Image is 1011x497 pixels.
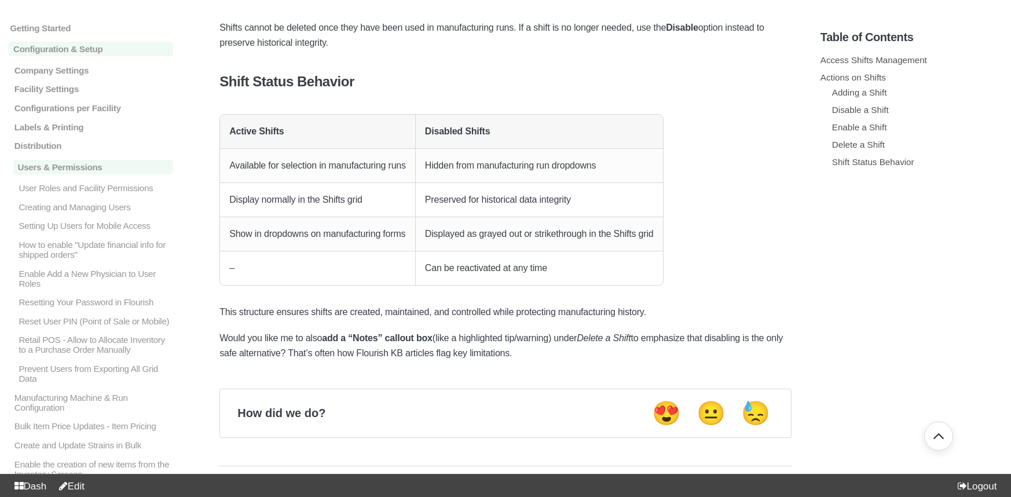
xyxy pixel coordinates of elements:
a: Adding a Shift [832,87,887,97]
p: Can be reactivated at any time [425,261,654,276]
p: How to enable "Update financial info for shipped orders" [17,240,173,260]
a: Company Settings [9,65,173,75]
p: Create and Update Strains in Bulk [13,440,174,450]
a: Dash [9,481,46,492]
a: Enable Add a New Physician to User Roles [9,269,173,288]
p: Shifts cannot be deleted once they have been used in manufacturing runs. If a shift is no longer ... [219,20,792,50]
p: Users & Permissions [13,160,174,174]
a: Edit [54,481,85,492]
a: Access Shifts Management [820,55,927,65]
p: Displayed as grayed out or strikethrough in the Shifts grid [425,226,654,242]
p: This structure ensures shifts are created, maintained, and controlled while protecting manufactur... [219,305,792,320]
a: Enable a Shift [832,122,887,132]
p: Reset User PIN (Point of Sale or Mobile) [17,316,173,326]
p: Company Settings [13,65,174,75]
a: Configurations per Facility [9,103,173,113]
a: Getting Started [9,23,173,33]
a: Reset User PIN (Point of Sale or Mobile) [9,316,173,326]
em: Delete a Shift [577,333,631,343]
p: Setting Up Users for Mobile Access [17,221,173,231]
p: Facility Settings [13,85,174,94]
a: Users & Permissions [9,160,173,174]
p: – [229,261,406,276]
a: Prevent Users from Exporting All Grid Data [9,364,173,383]
p: How did we do? [237,407,325,420]
a: Distribution [9,141,173,151]
a: Manufacturing Machine & Run Configuration [9,393,173,412]
a: How to enable "Update financial info for shipped orders" [9,240,173,260]
p: Prevent Users from Exporting All Grid Data [17,364,173,383]
strong: add a “Notes” callout box [322,333,433,343]
p: Creating and Managing Users [17,202,173,212]
a: Facility Settings [9,85,173,94]
p: Available for selection in manufacturing runs [229,158,406,173]
a: Actions on Shifts [820,72,886,82]
a: Configuration & Setup [9,42,173,57]
a: Creating and Managing Users [9,202,173,212]
a: Resetting Your Password in Flourish [9,297,173,307]
p: Enable Add a New Physician to User Roles [17,269,173,288]
p: Display normally in the Shifts grid [229,192,406,207]
strong: Disable [666,23,698,32]
a: Enable the creation of new items from the Inventory Screens [9,459,173,479]
button: Neutral feedback button [693,399,729,427]
a: Retail POS - Allow to Allocate Inventory to a Purchase Order Manually [9,335,173,355]
a: User Roles and Facility Permissions [9,183,173,193]
p: Show in dropdowns on manufacturing forms [229,226,406,242]
button: Go back to top of document [924,422,953,451]
h4: Shift Status Behavior [219,74,792,90]
a: Shift Status Behavior [832,157,914,167]
button: Positive feedback button [649,399,684,427]
a: Labels & Printing [9,122,173,132]
p: Labels & Printing [13,122,174,132]
p: Distribution [13,141,174,151]
a: Setting Up Users for Mobile Access [9,221,173,231]
section: Table of Contents [820,12,1002,480]
p: Manufacturing Machine & Run Configuration [13,393,174,412]
p: Resetting Your Password in Flourish [17,297,173,307]
h5: Table of Contents [820,31,1002,44]
p: Preserved for historical data integrity [425,192,654,207]
p: Bulk Item Price Updates - Item Pricing [13,422,174,432]
p: Hidden from manufacturing run dropdowns [425,158,654,173]
a: Create and Update Strains in Bulk [9,440,173,450]
button: Negative feedback button [738,399,774,427]
p: User Roles and Facility Permissions [17,183,173,193]
strong: Active Shifts [229,126,284,136]
p: Enable the creation of new items from the Inventory Screens [13,459,174,479]
a: Delete a Shift [832,140,885,149]
a: Bulk Item Price Updates - Item Pricing [9,422,173,432]
p: Would you like me to also (like a highlighted tip/warning) under to emphasize that disabling is t... [219,331,792,361]
strong: Disabled Shifts [425,126,490,136]
p: Retail POS - Allow to Allocate Inventory to a Purchase Order Manually [17,335,173,355]
a: Disable a Shift [832,105,889,115]
p: Configurations per Facility [13,103,174,113]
